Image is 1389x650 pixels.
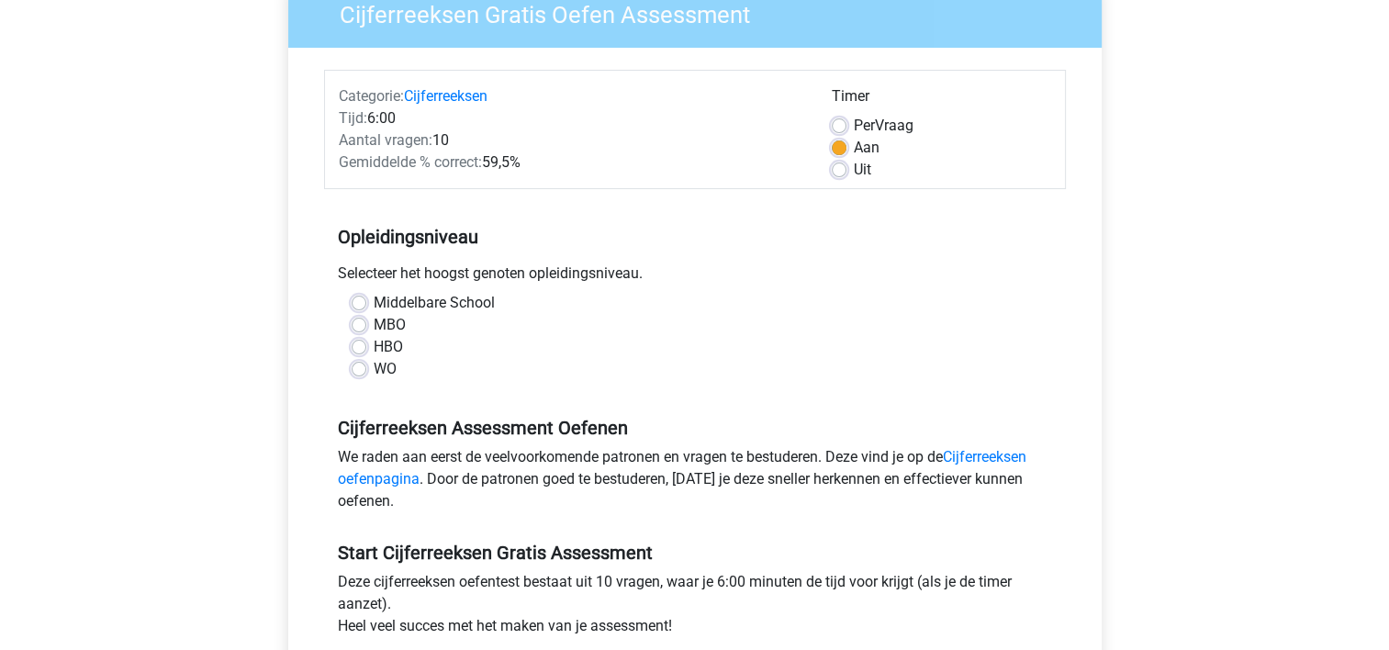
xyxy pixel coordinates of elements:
[374,292,495,314] label: Middelbare School
[854,115,913,137] label: Vraag
[325,107,818,129] div: 6:00
[324,263,1066,292] div: Selecteer het hoogst genoten opleidingsniveau.
[324,571,1066,644] div: Deze cijferreeksen oefentest bestaat uit 10 vragen, waar je 6:00 minuten de tijd voor krijgt (als...
[832,85,1051,115] div: Timer
[339,87,404,105] span: Categorie:
[325,129,818,151] div: 10
[374,358,397,380] label: WO
[324,446,1066,520] div: We raden aan eerst de veelvoorkomende patronen en vragen te bestuderen. Deze vind je op de . Door...
[854,159,871,181] label: Uit
[338,219,1052,255] h5: Opleidingsniveau
[374,314,406,336] label: MBO
[404,87,487,105] a: Cijferreeksen
[339,153,482,171] span: Gemiddelde % correct:
[854,137,879,159] label: Aan
[339,109,367,127] span: Tijd:
[338,542,1052,564] h5: Start Cijferreeksen Gratis Assessment
[338,417,1052,439] h5: Cijferreeksen Assessment Oefenen
[339,131,432,149] span: Aantal vragen:
[854,117,875,134] span: Per
[325,151,818,174] div: 59,5%
[374,336,403,358] label: HBO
